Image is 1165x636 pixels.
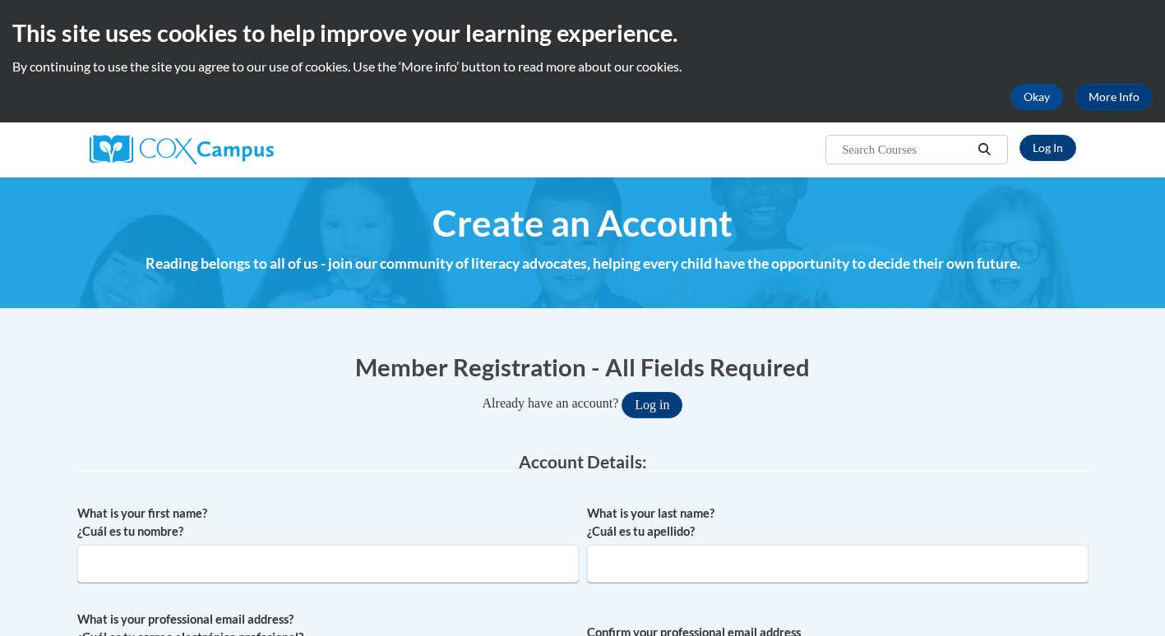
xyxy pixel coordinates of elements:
a: Log In [1019,135,1076,161]
input: Search Courses [840,140,972,159]
h4: Reading belongs to all of us - join our community of literacy advocates, helping every child have... [77,253,1089,274]
input: Metadata input [587,545,1089,583]
label: What is your last name? ¿Cuál es tu apellido? [587,505,1089,541]
button: Search [972,140,996,159]
button: Okay [1010,84,1063,110]
img: Cox Campus [90,135,274,164]
span: Create an Account [432,201,733,245]
label: What is your first name? ¿Cuál es tu nombre? [77,505,579,541]
span: Account Details: [519,451,647,472]
h1: Member Registration - All Fields Required [77,350,1089,384]
h2: This site uses cookies to help improve your learning experience. [12,16,1153,49]
button: Log in [622,392,682,418]
p: By continuing to use the site you agree to our use of cookies. Use the ‘More info’ button to read... [12,58,1153,76]
span: Already have an account? [483,396,619,410]
input: Metadata input [77,545,579,583]
a: More Info [1075,84,1153,110]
